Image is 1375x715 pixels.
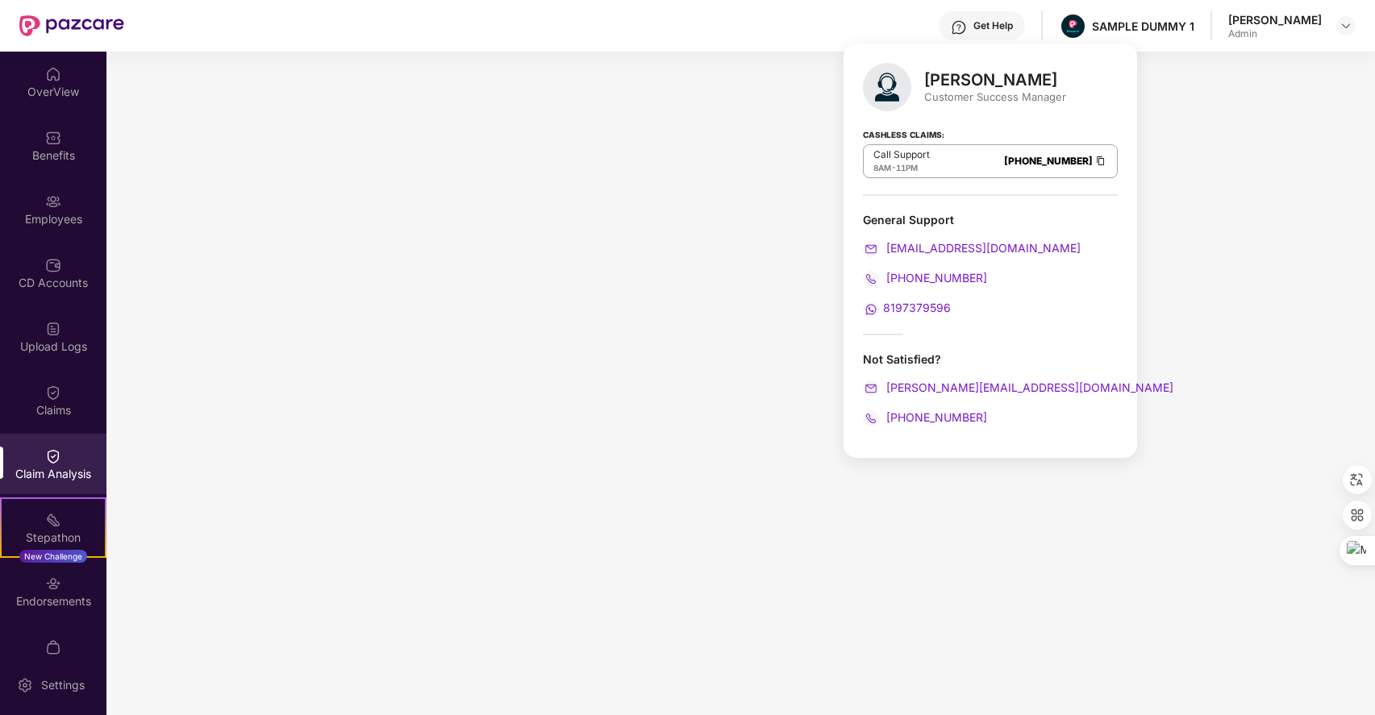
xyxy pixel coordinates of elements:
[924,89,1066,104] div: Customer Success Manager
[883,380,1173,394] span: [PERSON_NAME][EMAIL_ADDRESS][DOMAIN_NAME]
[863,301,879,318] img: svg+xml;base64,PHN2ZyB4bWxucz0iaHR0cDovL3d3dy53My5vcmcvMjAwMC9zdmciIHdpZHRoPSIyMCIgaGVpZ2h0PSIyMC...
[863,410,879,426] img: svg+xml;base64,PHN2ZyB4bWxucz0iaHR0cDovL3d3dy53My5vcmcvMjAwMC9zdmciIHdpZHRoPSIyMCIgaGVpZ2h0PSIyMC...
[17,677,33,693] img: svg+xml;base64,PHN2ZyBpZD0iU2V0dGluZy0yMHgyMCIgeG1sbnM9Imh0dHA6Ly93d3cudzMub3JnLzIwMDAvc3ZnIiB3aW...
[1004,155,1093,167] a: [PHONE_NUMBER]
[2,530,105,546] div: Stepathon
[883,410,987,424] span: [PHONE_NUMBER]
[863,271,987,285] a: [PHONE_NUMBER]
[863,212,1118,318] div: General Support
[1061,15,1085,38] img: Pazcare_Alternative_logo-01-01.png
[863,63,911,111] img: svg+xml;base64,PHN2ZyB4bWxucz0iaHR0cDovL3d3dy53My5vcmcvMjAwMC9zdmciIHhtbG5zOnhsaW5rPSJodHRwOi8vd3...
[883,301,951,314] span: 8197379596
[951,19,967,35] img: svg+xml;base64,PHN2ZyBpZD0iSGVscC0zMngzMiIgeG1sbnM9Imh0dHA6Ly93d3cudzMub3JnLzIwMDAvc3ZnIiB3aWR0aD...
[45,576,61,592] img: svg+xml;base64,PHN2ZyBpZD0iRW5kb3JzZW1lbnRzIiB4bWxucz0iaHR0cDovL3d3dy53My5vcmcvMjAwMC9zdmciIHdpZH...
[45,257,61,273] img: svg+xml;base64,PHN2ZyBpZD0iQ0RfQWNjb3VudHMiIGRhdGEtbmFtZT0iQ0QgQWNjb3VudHMiIHhtbG5zPSJodHRwOi8vd3...
[863,301,951,314] a: 8197379596
[1228,12,1322,27] div: [PERSON_NAME]
[863,410,987,424] a: [PHONE_NUMBER]
[873,148,930,161] p: Call Support
[863,212,1118,227] div: General Support
[45,321,61,337] img: svg+xml;base64,PHN2ZyBpZD0iVXBsb2FkX0xvZ3MiIGRhdGEtbmFtZT0iVXBsb2FkIExvZ3MiIHhtbG5zPSJodHRwOi8vd3...
[45,193,61,210] img: svg+xml;base64,PHN2ZyBpZD0iRW1wbG95ZWVzIiB4bWxucz0iaHR0cDovL3d3dy53My5vcmcvMjAwMC9zdmciIHdpZHRoPS...
[863,241,1081,255] a: [EMAIL_ADDRESS][DOMAIN_NAME]
[1092,19,1194,34] div: SAMPLE DUMMY 1
[863,125,944,143] strong: Cashless Claims:
[45,66,61,82] img: svg+xml;base64,PHN2ZyBpZD0iSG9tZSIgeG1sbnM9Imh0dHA6Ly93d3cudzMub3JnLzIwMDAvc3ZnIiB3aWR0aD0iMjAiIG...
[924,70,1066,89] div: [PERSON_NAME]
[883,271,987,285] span: [PHONE_NUMBER]
[1094,154,1107,168] img: Clipboard Icon
[883,241,1081,255] span: [EMAIL_ADDRESS][DOMAIN_NAME]
[45,385,61,401] img: svg+xml;base64,PHN2ZyBpZD0iQ2xhaW0iIHhtbG5zPSJodHRwOi8vd3d3LnczLm9yZy8yMDAwL3N2ZyIgd2lkdGg9IjIwIi...
[19,15,124,36] img: New Pazcare Logo
[1228,27,1322,40] div: Admin
[45,130,61,146] img: svg+xml;base64,PHN2ZyBpZD0iQmVuZWZpdHMiIHhtbG5zPSJodHRwOi8vd3d3LnczLm9yZy8yMDAwL3N2ZyIgd2lkdGg9Ij...
[863,351,1118,426] div: Not Satisfied?
[45,512,61,528] img: svg+xml;base64,PHN2ZyB4bWxucz0iaHR0cDovL3d3dy53My5vcmcvMjAwMC9zdmciIHdpZHRoPSIyMSIgaGVpZ2h0PSIyMC...
[896,163,918,173] span: 11PM
[1340,19,1352,32] img: svg+xml;base64,PHN2ZyBpZD0iRHJvcGRvd24tMzJ4MzIiIHhtbG5zPSJodHRwOi8vd3d3LnczLm9yZy8yMDAwL3N2ZyIgd2...
[863,241,879,257] img: svg+xml;base64,PHN2ZyB4bWxucz0iaHR0cDovL3d3dy53My5vcmcvMjAwMC9zdmciIHdpZHRoPSIyMCIgaGVpZ2h0PSIyMC...
[863,380,1173,394] a: [PERSON_NAME][EMAIL_ADDRESS][DOMAIN_NAME]
[45,639,61,655] img: svg+xml;base64,PHN2ZyBpZD0iTXlfT3JkZXJzIiBkYXRhLW5hbWU9Ik15IE9yZGVycyIgeG1sbnM9Imh0dHA6Ly93d3cudz...
[45,448,61,464] img: svg+xml;base64,PHN2ZyBpZD0iQ2xhaW0iIHhtbG5zPSJodHRwOi8vd3d3LnczLm9yZy8yMDAwL3N2ZyIgd2lkdGg9IjIwIi...
[19,550,87,563] div: New Challenge
[863,351,1118,367] div: Not Satisfied?
[973,19,1013,32] div: Get Help
[873,163,891,173] span: 8AM
[863,271,879,287] img: svg+xml;base64,PHN2ZyB4bWxucz0iaHR0cDovL3d3dy53My5vcmcvMjAwMC9zdmciIHdpZHRoPSIyMCIgaGVpZ2h0PSIyMC...
[863,380,879,397] img: svg+xml;base64,PHN2ZyB4bWxucz0iaHR0cDovL3d3dy53My5vcmcvMjAwMC9zdmciIHdpZHRoPSIyMCIgaGVpZ2h0PSIyMC...
[873,161,930,174] div: -
[36,677,90,693] div: Settings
